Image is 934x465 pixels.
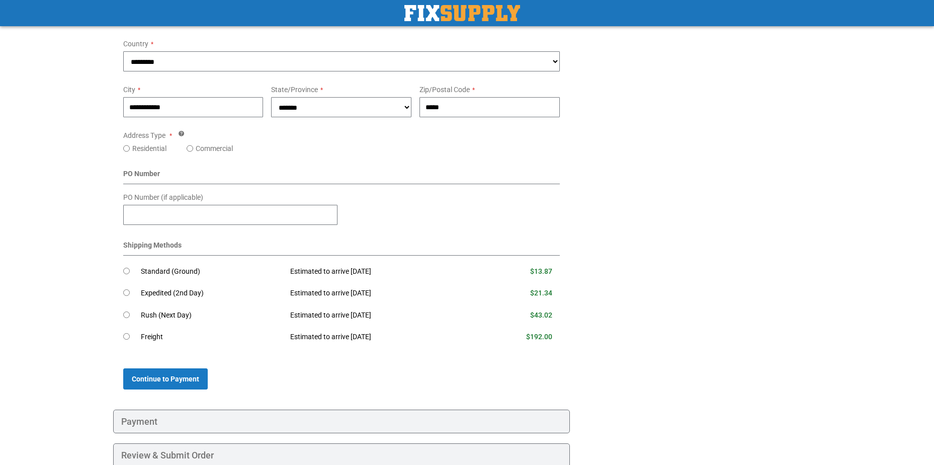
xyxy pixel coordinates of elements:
[113,410,570,434] div: Payment
[123,86,135,94] span: City
[123,169,560,184] div: PO Number
[196,143,233,153] label: Commercial
[271,86,318,94] span: State/Province
[404,5,520,21] img: Fix Industrial Supply
[132,143,166,153] label: Residential
[283,282,477,304] td: Estimated to arrive [DATE]
[283,261,477,283] td: Estimated to arrive [DATE]
[283,326,477,348] td: Estimated to arrive [DATE]
[123,131,165,139] span: Address Type
[404,5,520,21] a: store logo
[283,304,477,327] td: Estimated to arrive [DATE]
[123,240,560,256] div: Shipping Methods
[132,375,199,383] span: Continue to Payment
[123,368,208,390] button: Continue to Payment
[141,304,283,327] td: Rush (Next Day)
[123,193,203,201] span: PO Number (if applicable)
[123,40,148,48] span: Country
[530,267,552,275] span: $13.87
[141,282,283,304] td: Expedited (2nd Day)
[419,86,470,94] span: Zip/Postal Code
[530,289,552,297] span: $21.34
[141,326,283,348] td: Freight
[526,333,552,341] span: $192.00
[530,311,552,319] span: $43.02
[141,261,283,283] td: Standard (Ground)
